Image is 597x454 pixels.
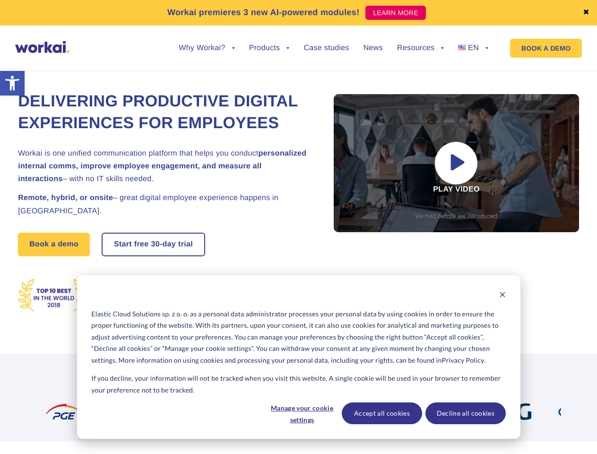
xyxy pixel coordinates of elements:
i: 30-day [151,241,176,248]
p: Workai premieres 3 new AI-powered modules! [167,6,360,19]
button: Dismiss cookie banner [499,290,506,302]
h2: More than 100 fast-growing enterprises trust Workai [36,375,561,386]
h2: – great digital employee experience happens in [GEOGRAPHIC_DATA]. [18,192,311,217]
a: Resources [397,44,444,52]
a: Products [249,44,290,52]
button: Manage your cookie settings [266,402,338,424]
button: Decline all cookies [425,402,506,424]
a: ✖ [583,9,589,17]
h1: Delivering Productive Digital Experiences for Employees [18,91,311,134]
a: Book a demo [18,233,90,256]
a: Privacy Policy [442,355,485,367]
div: Play video [334,94,579,232]
a: Case studies [303,44,349,52]
strong: personalized internal comms, improve employee engagement, and measure all interactions [18,149,306,183]
span: EN [468,44,479,52]
a: Start free30-daytrial [103,234,204,255]
a: LEARN MORE [365,6,426,20]
p: If you decline, your information will not be tracked when you visit this website. A single cookie... [91,373,505,396]
a: News [363,44,383,52]
strong: Remote, hybrid, or onsite [18,194,113,202]
p: Elastic Cloud Solutions sp. z o. o. as a personal data administrator processes your personal data... [91,308,505,367]
div: Cookie banner [77,275,520,439]
a: BOOK A DEMO [510,39,582,58]
button: Accept all cookies [342,402,422,424]
h2: Workai is one unified communication platform that helps you conduct – with no IT skills needed. [18,147,311,186]
a: Why Workai? [179,44,234,52]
